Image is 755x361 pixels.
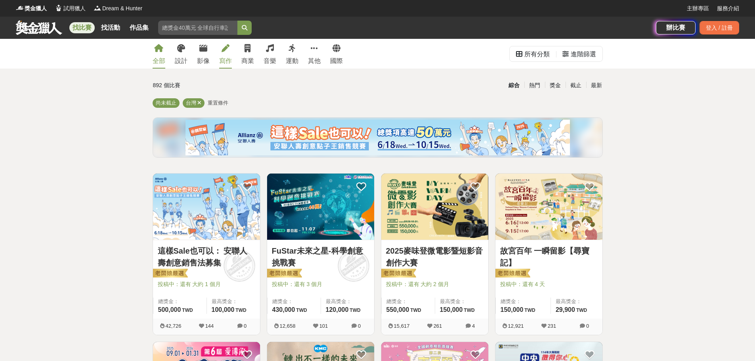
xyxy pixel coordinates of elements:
[440,298,484,306] span: 最高獎金：
[410,308,421,313] span: TWD
[700,21,739,34] div: 登入 / 註冊
[571,46,596,62] div: 進階篩選
[185,120,570,155] img: cf4fb443-4ad2-4338-9fa3-b46b0bf5d316.png
[151,268,188,279] img: 老闆娘嚴選
[153,174,260,240] img: Cover Image
[586,323,589,329] span: 0
[153,56,165,66] div: 全部
[182,308,193,313] span: TWD
[197,39,210,69] a: 影像
[586,78,607,92] div: 最新
[175,39,187,69] a: 設計
[235,308,246,313] span: TWD
[504,78,524,92] div: 綜合
[153,39,165,69] a: 全部
[94,4,101,12] img: Logo
[656,21,696,34] a: 辦比賽
[464,308,474,313] span: TWD
[55,4,86,13] a: Logo試用獵人
[386,298,430,306] span: 總獎金：
[158,306,181,313] span: 500,000
[126,22,152,33] a: 作品集
[267,174,374,240] img: Cover Image
[548,323,556,329] span: 231
[219,39,232,69] a: 寫作
[25,4,47,13] span: 獎金獵人
[212,298,255,306] span: 最高獎金：
[326,306,349,313] span: 120,000
[380,268,416,279] img: 老闆娘嚴選
[386,280,484,288] span: 投稿中：還有 大約 2 個月
[501,298,546,306] span: 總獎金：
[556,306,575,313] span: 29,900
[197,56,210,66] div: 影像
[63,4,86,13] span: 試用獵人
[296,308,307,313] span: TWD
[16,4,24,12] img: Logo
[219,56,232,66] div: 寫作
[244,323,247,329] span: 0
[158,21,237,35] input: 總獎金40萬元 全球自行車設計比賽
[524,46,550,62] div: 所有分類
[394,323,410,329] span: 15,617
[508,323,524,329] span: 12,921
[524,308,535,313] span: TWD
[272,280,369,288] span: 投稿中：還有 3 個月
[286,39,298,69] a: 運動
[381,174,488,240] img: Cover Image
[241,56,254,66] div: 商業
[434,323,442,329] span: 261
[98,22,123,33] a: 找活動
[330,56,343,66] div: 國際
[158,280,255,288] span: 投稿中：還有 大約 1 個月
[687,4,709,13] a: 主辦專區
[153,78,302,92] div: 892 個比賽
[440,306,463,313] span: 150,000
[264,39,276,69] a: 音樂
[524,78,545,92] div: 熱門
[308,56,321,66] div: 其他
[576,308,587,313] span: TWD
[326,298,369,306] span: 最高獎金：
[280,323,296,329] span: 12,658
[94,4,142,13] a: LogoDream & Hunter
[272,245,369,269] a: FuStar未來之星-科學創意挑戰賽
[494,268,530,279] img: 老闆娘嚴選
[386,245,484,269] a: 2025麥味登微電影暨短影音創作大賽
[241,39,254,69] a: 商業
[205,323,214,329] span: 144
[272,306,295,313] span: 430,000
[272,298,316,306] span: 總獎金：
[156,100,176,106] span: 尚未截止
[69,22,95,33] a: 找比賽
[386,306,409,313] span: 550,000
[212,306,235,313] span: 100,000
[208,100,228,106] span: 重置條件
[308,39,321,69] a: 其他
[158,245,255,269] a: 這樣Sale也可以： 安聯人壽創意銷售法募集
[186,100,196,106] span: 台灣
[358,323,361,329] span: 0
[500,245,598,269] a: 故宮百年 一瞬留影【尋寶記】
[55,4,63,12] img: Logo
[102,4,142,13] span: Dream & Hunter
[717,4,739,13] a: 服務介紹
[500,280,598,288] span: 投稿中：還有 4 天
[286,56,298,66] div: 運動
[566,78,586,92] div: 截止
[330,39,343,69] a: 國際
[264,56,276,66] div: 音樂
[545,78,566,92] div: 獎金
[266,268,302,279] img: 老闆娘嚴選
[472,323,475,329] span: 4
[319,323,328,329] span: 101
[350,308,360,313] span: TWD
[495,174,602,240] img: Cover Image
[556,298,598,306] span: 最高獎金：
[501,306,524,313] span: 150,000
